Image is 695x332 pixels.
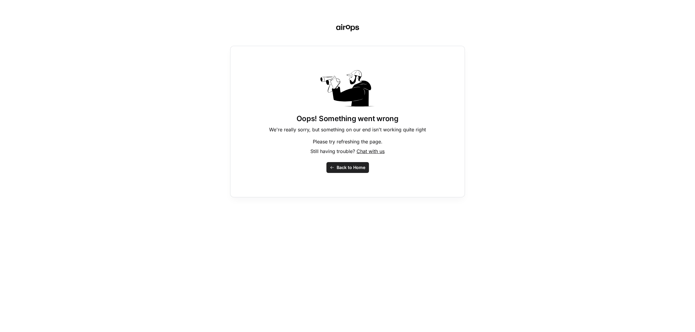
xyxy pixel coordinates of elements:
p: Please try refreshing the page. [313,138,382,145]
span: Back to Home [337,164,365,171]
span: Chat with us [357,148,385,154]
p: Still having trouble? [310,148,385,155]
h1: Oops! Something went wrong [297,114,398,124]
button: Back to Home [326,162,369,173]
p: We're really sorry, but something on our end isn't working quite right [269,126,426,133]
